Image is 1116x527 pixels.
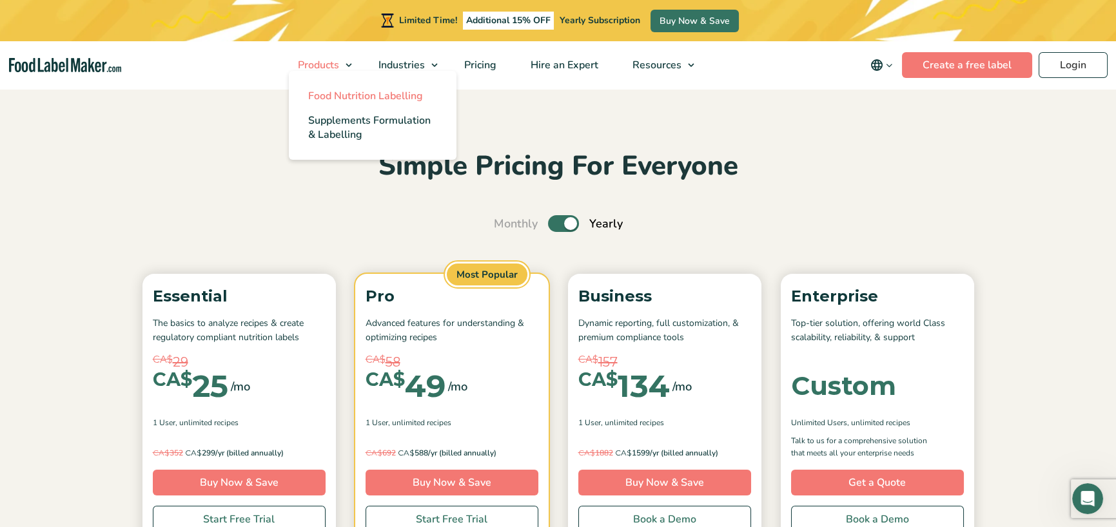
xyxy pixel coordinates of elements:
[386,352,400,372] span: 58
[578,316,751,345] p: Dynamic reporting, full customization, & premium compliance tools
[672,378,692,396] span: /mo
[153,370,228,401] div: 25
[578,417,601,428] span: 1 User
[598,352,618,372] span: 157
[366,370,405,389] span: CA$
[61,422,72,432] button: Upload attachment
[41,422,51,432] button: Gif picker
[601,417,664,428] span: , Unlimited Recipes
[153,352,173,367] span: CA$
[8,5,33,30] button: go back
[37,7,57,28] img: Profile image for Reem
[791,373,896,399] div: Custom
[578,448,613,458] del: 1882
[202,5,226,30] button: Home
[73,7,93,28] img: Profile image for Rachelle
[366,316,538,345] p: Advanced features for understanding & optimizing recipes
[153,448,170,457] span: CA$
[527,58,600,72] span: Hire an Expert
[153,417,175,428] span: 1 User
[494,215,538,233] span: Monthly
[366,370,445,401] div: 49
[221,417,242,437] button: Send a message…
[548,215,579,232] label: Toggle
[20,422,30,432] button: Emoji picker
[589,215,623,233] span: Yearly
[289,84,456,108] a: Food Nutrition Labelling
[791,417,847,428] span: Unlimited Users
[514,41,612,89] a: Hire an Expert
[366,448,396,458] del: 692
[791,284,964,309] p: Enterprise
[399,14,457,26] span: Limited Time!
[651,10,739,32] a: Buy Now & Save
[578,370,618,389] span: CA$
[463,12,554,30] span: Additional 15% OFF
[560,14,640,26] span: Yearly Subscription
[1039,52,1108,78] a: Login
[226,5,250,28] div: Close
[362,41,444,89] a: Industries
[460,58,498,72] span: Pricing
[173,352,188,372] span: 29
[902,52,1032,78] a: Create a free label
[375,58,426,72] span: Industries
[616,41,701,89] a: Resources
[294,58,340,72] span: Products
[388,417,451,428] span: , Unlimited Recipes
[791,435,939,459] p: Talk to us for a comprehensive solution that meets all your enterprise needs
[847,417,910,428] span: , Unlimited Recipes
[136,149,981,184] h2: Simple Pricing For Everyone
[153,284,326,309] p: Essential
[445,262,529,288] span: Most Popular
[175,417,239,428] span: , Unlimited Recipes
[398,448,415,457] span: CA$
[366,352,386,367] span: CA$
[448,378,467,396] span: /mo
[578,448,595,457] span: CA$
[153,448,183,458] del: 352
[289,108,456,147] a: Supplements Formulation & Labelling
[366,446,538,459] p: 588/yr (billed annually)
[578,352,598,367] span: CA$
[366,284,538,309] p: Pro
[231,378,250,396] span: /mo
[578,284,751,309] p: Business
[281,41,358,89] a: Products
[629,58,683,72] span: Resources
[308,113,431,142] span: Supplements Formulation & Labelling
[447,41,511,89] a: Pricing
[99,8,201,28] h1: Food Label Maker, Inc.
[55,7,75,28] img: Profile image for Aya
[578,370,670,401] div: 134
[153,470,326,495] a: Buy Now & Save
[791,316,964,345] p: Top-tier solution, offering world Class scalability, reliability, & support
[1072,483,1103,514] iframe: Intercom live chat
[308,89,423,103] span: Food Nutrition Labelling
[366,448,382,457] span: CA$
[11,395,247,417] textarea: Message…
[185,448,202,457] span: CA$
[366,470,538,495] a: Buy Now & Save
[153,370,192,389] span: CA$
[153,316,326,345] p: The basics to analyze recipes & create regulatory compliant nutrition labels
[578,446,751,459] p: 1599/yr (billed annually)
[615,448,632,457] span: CA$
[791,470,964,495] a: Get a Quote
[153,446,326,459] p: 299/yr (billed annually)
[366,417,388,428] span: 1 User
[578,470,751,495] a: Buy Now & Save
